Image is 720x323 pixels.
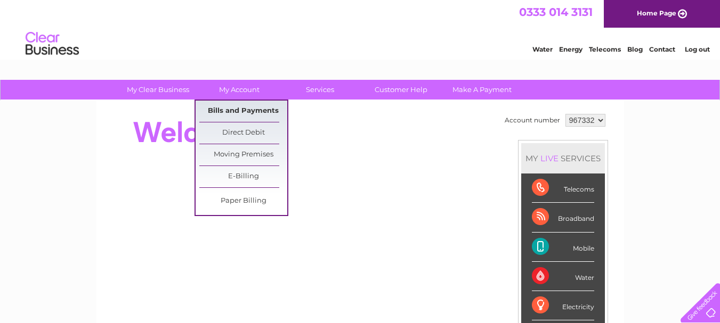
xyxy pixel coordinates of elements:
[649,45,675,53] a: Contact
[538,153,561,163] div: LIVE
[532,45,553,53] a: Water
[199,144,287,165] a: Moving Premises
[532,203,594,232] div: Broadband
[199,122,287,144] a: Direct Debit
[438,80,526,100] a: Make A Payment
[109,6,612,52] div: Clear Business is a trading name of Verastar Limited (registered in [GEOGRAPHIC_DATA] No. 3667643...
[25,28,79,60] img: logo.png
[685,45,710,53] a: Log out
[559,45,583,53] a: Energy
[199,101,287,122] a: Bills and Payments
[357,80,445,100] a: Customer Help
[276,80,364,100] a: Services
[521,143,605,173] div: MY SERVICES
[114,80,202,100] a: My Clear Business
[532,291,594,320] div: Electricity
[532,173,594,203] div: Telecoms
[199,166,287,187] a: E-Billing
[519,5,593,19] a: 0333 014 3131
[532,233,594,262] div: Mobile
[195,80,283,100] a: My Account
[627,45,643,53] a: Blog
[589,45,621,53] a: Telecoms
[502,111,563,129] td: Account number
[199,191,287,212] a: Paper Billing
[532,262,594,291] div: Water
